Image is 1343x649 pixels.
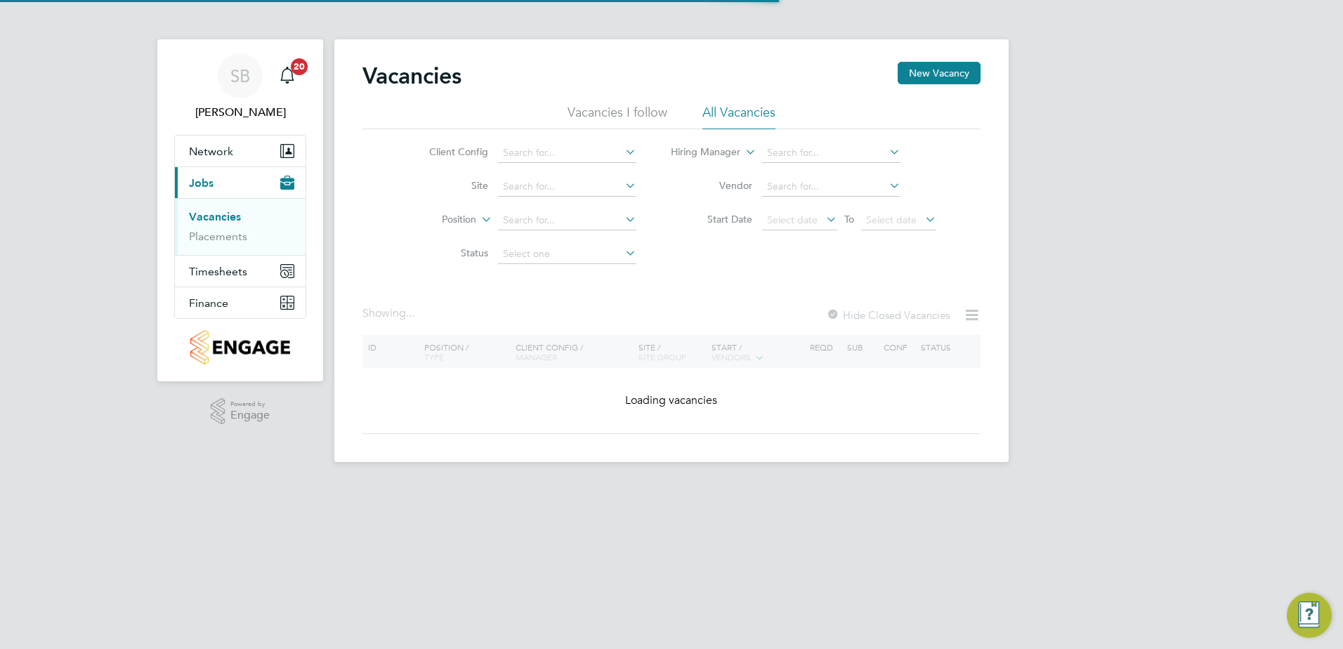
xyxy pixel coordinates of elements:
button: Timesheets [175,256,306,287]
button: New Vacancy [898,62,981,84]
a: 20 [273,53,301,98]
li: All Vacancies [702,104,775,129]
input: Search for... [498,143,636,163]
label: Site [407,179,488,192]
span: Network [189,145,233,158]
button: Engage Resource Center [1287,593,1332,638]
input: Search for... [762,177,900,197]
button: Network [175,136,306,166]
a: Placements [189,230,247,243]
a: Vacancies [189,210,241,223]
span: To [840,210,858,228]
label: Status [407,247,488,259]
a: SB[PERSON_NAME] [174,53,306,121]
div: Showing [362,306,417,321]
span: Samantha Bolshaw [174,104,306,121]
input: Search for... [498,177,636,197]
li: Vacancies I follow [568,104,667,129]
span: Engage [230,409,270,421]
label: Vendor [671,179,752,192]
div: Jobs [175,198,306,255]
input: Search for... [762,143,900,163]
label: Hiring Manager [660,145,740,159]
input: Search for... [498,211,636,230]
label: Start Date [671,213,752,225]
a: Go to home page [174,330,306,365]
span: ... [406,306,414,320]
span: Timesheets [189,265,247,278]
label: Position [395,213,476,227]
button: Finance [175,287,306,318]
label: Hide Closed Vacancies [826,308,950,322]
nav: Main navigation [157,39,323,381]
label: Client Config [407,145,488,158]
span: Powered by [230,398,270,410]
span: Finance [189,296,228,310]
span: Jobs [189,176,214,190]
span: SB [230,67,250,85]
input: Select one [498,244,636,264]
span: Select date [866,214,917,226]
h2: Vacancies [362,62,461,90]
a: Powered byEngage [211,398,270,425]
span: 20 [291,58,308,75]
img: countryside-properties-logo-retina.png [190,330,289,365]
span: Select date [767,214,818,226]
button: Jobs [175,167,306,198]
